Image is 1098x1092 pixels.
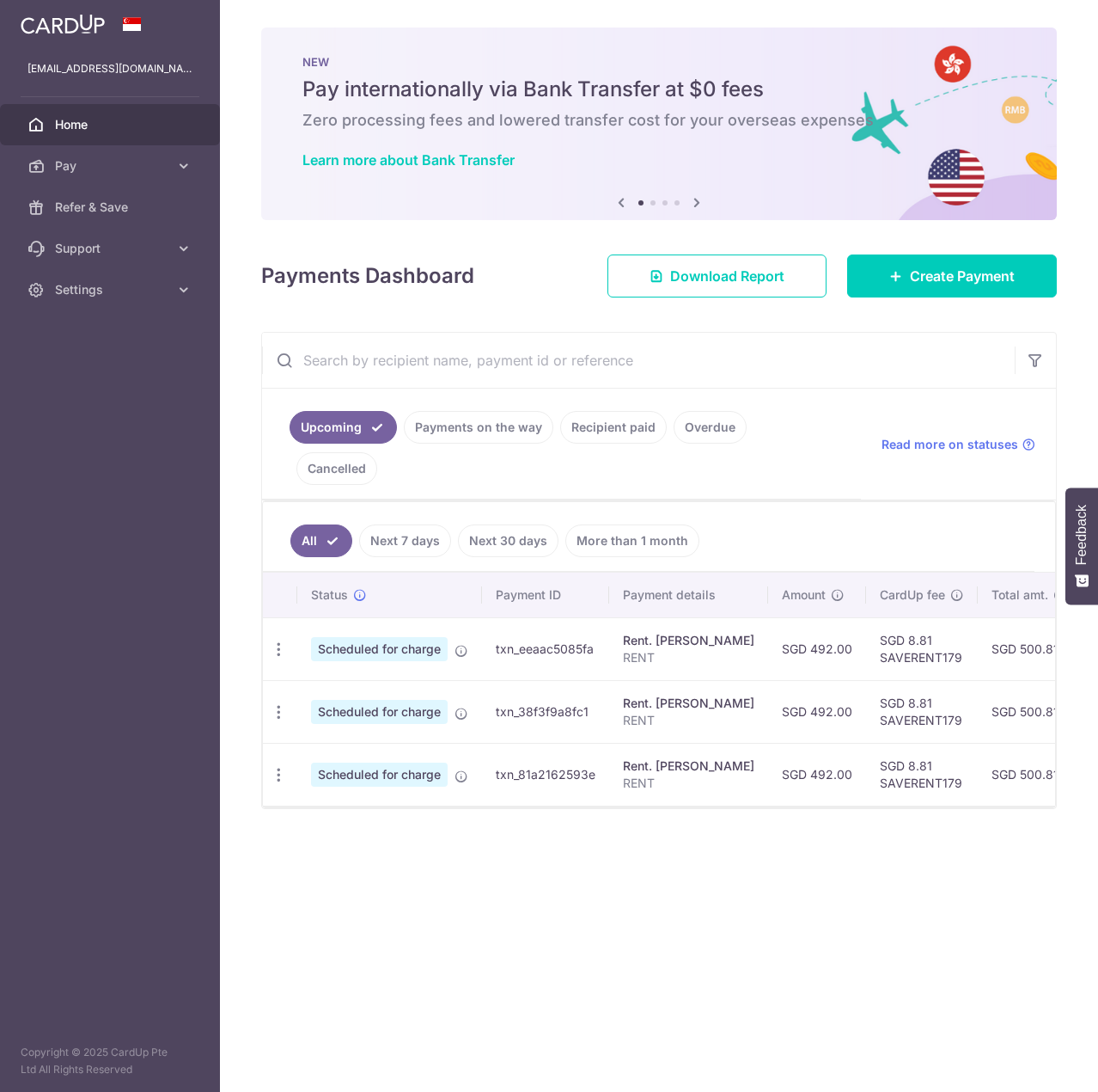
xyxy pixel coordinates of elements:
[1065,488,1098,604] button: Feedback - Show survey
[768,743,866,806] td: SGD 492.00
[866,680,978,743] td: SGD 8.81 SAVERENT179
[607,255,827,298] a: Download Report
[55,157,168,175] span: Pay
[458,525,558,557] a: Next 30 days
[302,55,1016,69] p: NEW
[623,758,754,775] div: Rent. [PERSON_NAME]
[21,14,105,34] img: CardUp
[768,680,866,743] td: SGD 492.00
[261,28,1057,220] img: Bank transfer banner
[261,261,474,291] h4: Payments Dashboard
[978,617,1081,680] td: SGD 500.81
[311,700,448,724] span: Scheduled for charge
[55,281,168,298] span: Settings
[290,411,397,444] a: Upcoming
[978,680,1081,743] td: SGD 500.81
[482,617,609,680] td: txn_eeaac5085fa
[482,680,609,743] td: txn_38f3f9a8fc1
[55,199,168,216] span: Refer & Save
[27,60,192,77] p: [EMAIL_ADDRESS][DOMAIN_NAME]
[991,586,1048,604] span: Total amt.
[404,411,553,444] a: Payments on the way
[623,712,754,729] p: RENT
[866,743,978,806] td: SGD 8.81 SAVERENT179
[910,266,1015,286] span: Create Payment
[359,525,451,557] a: Next 7 days
[623,649,754,666] p: RENT
[881,436,1018,453] span: Read more on statuses
[302,76,1016,103] h5: Pay internationally via Bank Transfer at $0 fees
[674,411,747,444] a: Overdue
[560,411,667,444] a: Recipient paid
[565,525,699,557] a: More than 1 month
[55,116,168,133] span: Home
[302,151,515,169] a: Learn more about Bank Transfer
[290,525,352,557] a: All
[609,573,768,617] th: Payment details
[482,573,609,617] th: Payment ID
[311,586,348,604] span: Status
[482,743,609,806] td: txn_81a2162593e
[782,586,826,604] span: Amount
[311,763,448,787] span: Scheduled for charge
[866,617,978,680] td: SGD 8.81 SAVERENT179
[768,617,866,680] td: SGD 492.00
[1074,505,1089,565] span: Feedback
[623,695,754,712] div: Rent. [PERSON_NAME]
[623,775,754,792] p: RENT
[881,436,1035,453] a: Read more on statuses
[670,266,784,286] span: Download Report
[55,240,168,257] span: Support
[311,637,448,661] span: Scheduled for charge
[978,743,1081,806] td: SGD 500.81
[296,452,377,485] a: Cancelled
[847,255,1057,298] a: Create Payment
[262,333,1015,388] input: Search by recipient name, payment id or reference
[302,110,1016,131] h6: Zero processing fees and lowered transfer cost for your overseas expenses
[991,1040,1081,1083] iframe: 打开一个小组件，您可以在其中找到更多信息
[880,586,945,604] span: CardUp fee
[623,632,754,649] div: Rent. [PERSON_NAME]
